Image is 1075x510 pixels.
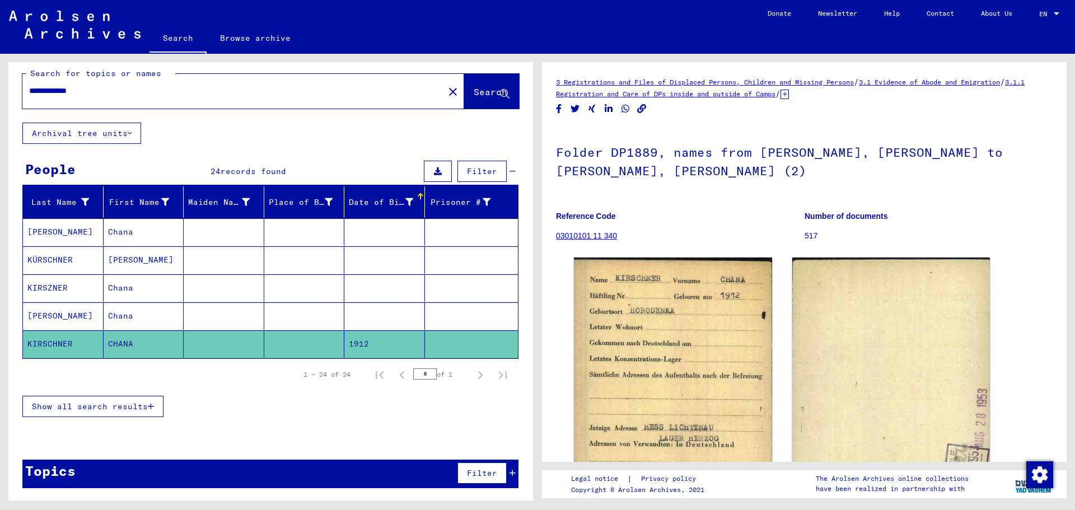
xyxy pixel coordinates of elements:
div: Topics [25,461,76,481]
button: Clear [442,80,464,102]
button: Share on Xing [586,102,598,116]
p: The Arolsen Archives online collections [816,474,969,484]
mat-cell: CHANA [104,330,184,358]
div: 1 – 24 of 24 [303,369,350,380]
a: Privacy policy [632,473,709,485]
mat-cell: [PERSON_NAME] [23,302,104,330]
span: Search [474,86,507,97]
button: Filter [457,161,507,182]
div: Date of Birth [349,193,427,211]
mat-header-cell: Date of Birth [344,186,425,218]
button: Share on Twitter [569,102,581,116]
button: Copy link [636,102,648,116]
div: of 1 [413,369,469,380]
button: First page [368,363,391,386]
img: Change consent [1026,461,1053,488]
mat-header-cell: Place of Birth [264,186,345,218]
div: Maiden Name [188,193,264,211]
mat-cell: [PERSON_NAME] [104,246,184,274]
mat-cell: KÜRSCHNER [23,246,104,274]
button: Show all search results [22,396,163,417]
button: Filter [457,462,507,484]
div: People [25,159,76,179]
mat-cell: KIRSCHNER [23,330,104,358]
span: Filter [467,468,497,478]
span: Show all search results [32,401,148,411]
button: Archival tree units [22,123,141,144]
mat-cell: Chana [104,274,184,302]
mat-icon: close [446,85,460,99]
a: 03010101 11 340 [556,231,617,240]
div: First Name [108,193,184,211]
span: / [1000,77,1005,87]
div: Date of Birth [349,196,413,208]
a: Search [149,25,207,54]
p: Copyright © Arolsen Archives, 2021 [571,485,709,495]
div: Place of Birth [269,196,333,208]
span: EN [1039,10,1051,18]
div: Prisoner # [429,193,505,211]
img: Arolsen_neg.svg [9,11,141,39]
div: Last Name [27,196,89,208]
mat-header-cell: First Name [104,186,184,218]
button: Search [464,74,519,109]
div: Place of Birth [269,193,347,211]
button: Previous page [391,363,413,386]
mat-cell: Chana [104,218,184,246]
mat-cell: 1912 [344,330,425,358]
div: | [571,473,709,485]
button: Last page [492,363,514,386]
button: Share on WhatsApp [620,102,632,116]
img: yv_logo.png [1013,470,1055,498]
mat-cell: Chana [104,302,184,330]
button: Share on LinkedIn [603,102,615,116]
span: Filter [467,166,497,176]
mat-label: Search for topics or names [30,68,161,78]
span: / [854,77,859,87]
div: Last Name [27,193,103,211]
div: Prisoner # [429,196,491,208]
p: 517 [805,230,1053,242]
mat-header-cell: Last Name [23,186,104,218]
mat-cell: [PERSON_NAME] [23,218,104,246]
button: Share on Facebook [553,102,565,116]
b: Reference Code [556,212,616,221]
h1: Folder DP1889, names from [PERSON_NAME], [PERSON_NAME] to [PERSON_NAME], [PERSON_NAME] (2) [556,127,1053,194]
div: First Name [108,196,170,208]
a: 3 Registrations and Files of Displaced Persons, Children and Missing Persons [556,78,854,86]
span: 24 [211,166,221,176]
mat-cell: KIRSZNER [23,274,104,302]
mat-header-cell: Maiden Name [184,186,264,218]
mat-header-cell: Prisoner # [425,186,518,218]
b: Number of documents [805,212,888,221]
p: have been realized in partnership with [816,484,969,494]
div: Change consent [1026,461,1053,488]
span: records found [221,166,286,176]
div: Maiden Name [188,196,250,208]
span: / [775,88,780,99]
a: Browse archive [207,25,304,52]
button: Next page [469,363,492,386]
a: 3.1 Evidence of Abode and Emigration [859,78,1000,86]
a: Legal notice [571,473,627,485]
